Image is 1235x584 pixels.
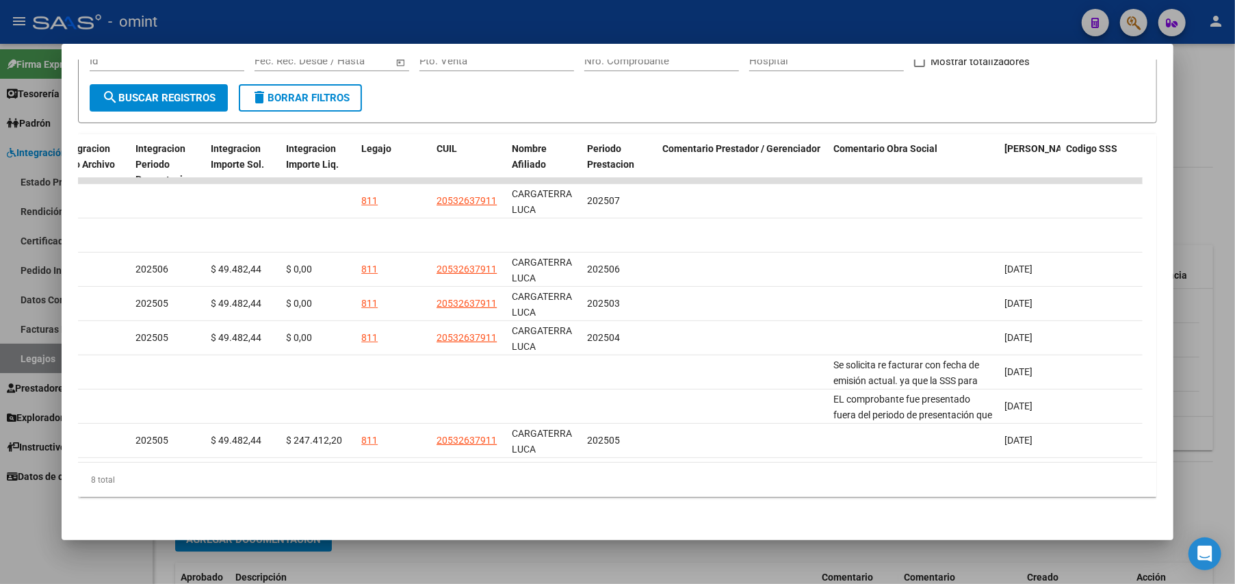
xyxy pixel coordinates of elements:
span: Mostrar totalizadores [931,53,1030,70]
span: [DATE] [1004,435,1032,446]
datatable-header-cell: CUIL [431,134,506,194]
span: Integracion Importe Liq. [286,143,339,170]
span: 20532637911 [437,298,497,309]
span: CARGATERRA LUCA [512,325,572,352]
span: $ 0,00 [286,332,312,343]
span: $ 49.482,44 [211,264,261,275]
button: Buscar Registros [90,84,228,112]
span: Codigo SSS [1066,143,1117,154]
datatable-header-cell: Integracion Tipo Archivo [55,134,130,194]
span: 202505 [135,332,168,343]
span: 202505 [135,298,168,309]
span: CARGATERRA LUCA [512,428,572,455]
span: [DATE] [1004,332,1032,343]
datatable-header-cell: Fecha Confimado [999,134,1061,194]
span: $ 49.482,44 [211,298,261,309]
span: [PERSON_NAME] [1004,143,1078,154]
div: 8 total [78,463,1157,497]
span: 20532637911 [437,332,497,343]
span: Comentario Obra Social [833,143,937,154]
span: Periodo Prestacion [587,143,634,170]
span: $ 49.482,44 [211,332,261,343]
span: 202504 [587,332,620,343]
button: Borrar Filtros [239,84,362,112]
span: Integracion Tipo Archivo [60,143,115,170]
span: $ 49.482,44 [211,435,261,446]
datatable-header-cell: Legajo [356,134,431,194]
datatable-header-cell: Comentario Obra Social [828,134,999,194]
span: $ 247.412,20 [286,435,342,446]
span: 202505 [587,435,620,446]
span: [DATE] [1004,298,1032,309]
span: Buscar Registros [102,92,216,104]
span: Se solicita re facturar con fecha de emisión actual. ya que la SSS para este periodo de presentac... [833,359,989,433]
div: 811 [361,330,378,346]
datatable-header-cell: Comentario Prestador / Gerenciador [657,134,828,194]
span: CARGATERRA LUCA [512,291,572,318]
div: 811 [361,193,378,209]
datatable-header-cell: Integracion Importe Liq. [281,134,356,194]
span: $ 0,00 [286,298,312,309]
span: Borrar Filtros [251,92,350,104]
span: [DATE] [1004,366,1032,377]
span: 20532637911 [437,264,497,275]
span: Integracion Periodo Presentacion [135,143,194,186]
span: 20532637911 [437,195,497,206]
datatable-header-cell: Codigo SSS [1061,134,1143,194]
mat-icon: delete [251,89,268,105]
span: $ 0,00 [286,264,312,275]
span: 202507 [587,195,620,206]
span: Legajo [361,143,391,154]
span: Nombre Afiliado [512,143,547,170]
datatable-header-cell: Integracion Importe Sol. [205,134,281,194]
datatable-header-cell: Nombre Afiliado [506,134,582,194]
span: 202506 [587,264,620,275]
div: Open Intercom Messenger [1188,537,1221,570]
span: 20532637911 [437,435,497,446]
span: 202505 [135,435,168,446]
div: 811 [361,296,378,312]
span: Integracion Importe Sol. [211,143,264,170]
span: 202506 [135,264,168,275]
span: Comentario Prestador / Gerenciador [662,143,820,154]
span: CARGATERRA LUCA [512,188,572,215]
datatable-header-cell: Periodo Prestacion [582,134,657,194]
span: EL comprobante fue presentado fuera del periodo de presentación que acepta la SSS. por favor comu... [833,394,993,483]
span: [DATE] [1004,401,1032,411]
input: End date [311,55,378,67]
button: Open calendar [393,54,408,70]
span: 202503 [587,298,620,309]
mat-icon: search [102,89,118,105]
span: [DATE] [1004,264,1032,275]
datatable-header-cell: Integracion Periodo Presentacion [130,134,205,194]
span: CARGATERRA LUCA [512,257,572,283]
div: 811 [361,433,378,448]
div: 811 [361,262,378,277]
span: CUIL [437,143,457,154]
input: Start date [255,55,299,67]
